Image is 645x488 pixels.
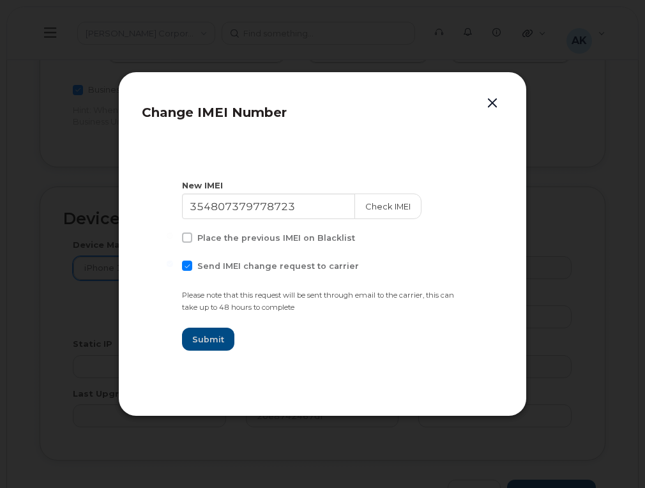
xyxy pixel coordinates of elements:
span: Place the previous IMEI on Blacklist [197,233,355,243]
input: Send IMEI change request to carrier [167,261,173,267]
small: Please note that this request will be sent through email to the carrier, this can take up to 48 h... [182,291,454,312]
iframe: Messenger Launcher [589,432,635,478]
span: Send IMEI change request to carrier [197,261,359,271]
button: Submit [182,328,234,351]
button: Check IMEI [354,194,421,219]
input: Place the previous IMEI on Blacklist [167,233,173,239]
span: Change IMEI Number [142,105,287,120]
span: Submit [192,333,224,346]
div: New IMEI [182,179,463,192]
